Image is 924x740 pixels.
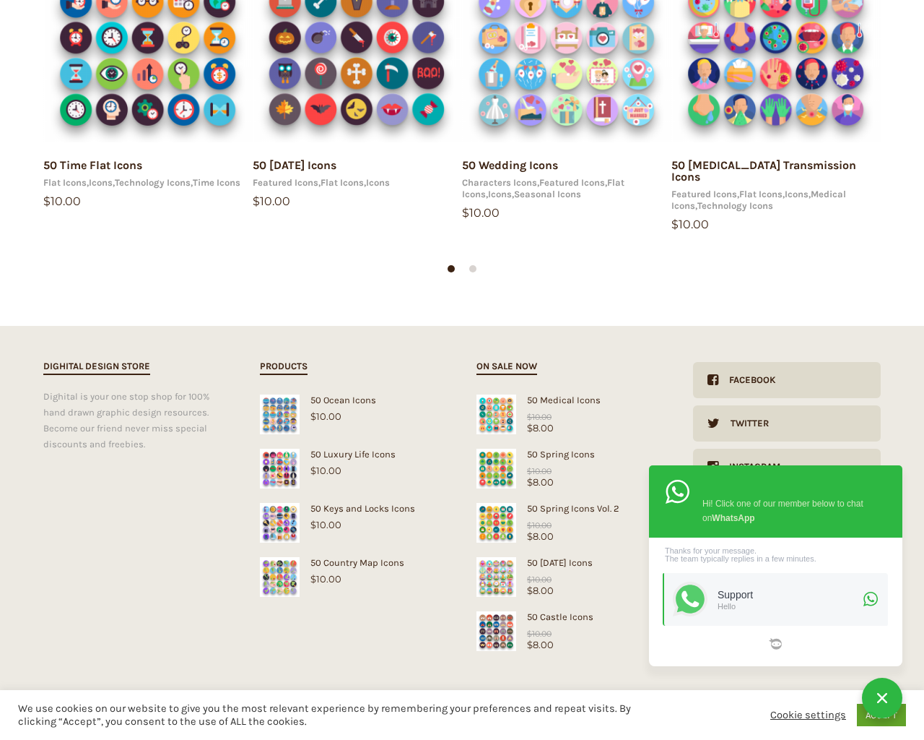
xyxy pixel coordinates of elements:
[476,395,516,434] img: Medical Icons
[476,449,516,489] img: Spring Icons
[527,422,533,434] span: $
[527,422,554,434] bdi: 8.00
[476,503,664,542] a: Spring Icons50 Spring Icons Vol. 2$8.00
[462,177,537,188] a: Characters Icons
[310,465,341,476] bdi: 10.00
[260,449,448,476] a: 50 Luxury Life Icons$10.00
[718,362,776,398] div: Facebook
[671,158,856,184] a: 50 [MEDICAL_DATA] Transmission Icons
[462,177,671,200] div: , , , ,
[253,177,318,188] a: Featured Icons
[527,530,554,542] bdi: 8.00
[43,194,81,208] bdi: 10.00
[671,189,881,212] div: , , , ,
[527,585,533,596] span: $
[739,189,783,199] a: Flat Icons
[514,189,581,199] a: Seasonal Icons
[527,639,554,650] bdi: 8.00
[527,629,552,639] bdi: 10.00
[671,189,737,199] a: Featured Icons
[718,589,859,601] div: Support
[260,358,308,375] h2: Products
[527,466,532,476] span: $
[476,611,664,622] div: 50 Castle Icons
[476,395,664,405] div: 50 Medical Icons
[527,412,552,422] bdi: 10.00
[462,177,624,199] a: Flat Icons
[310,519,316,530] span: $
[260,449,448,460] div: 50 Luxury Life Icons
[476,503,664,514] div: 50 Spring Icons Vol. 2
[462,206,500,220] bdi: 10.00
[671,218,679,231] span: $
[18,702,640,728] div: We use cookies on our website to give you the most relevant experience by remembering your prefer...
[539,177,605,188] a: Featured Icons
[260,395,448,422] a: 50 Ocean Icons$10.00
[527,639,533,650] span: $
[260,503,448,530] a: 50 Keys and Locks Icons$10.00
[43,389,231,452] div: Dighital is your one stop shop for 100% hand drawn graphic design resources. Become our friend ne...
[671,218,709,231] bdi: 10.00
[43,194,51,208] span: $
[260,557,448,568] div: 50 Country Map Icons
[193,177,240,188] a: Time Icons
[476,611,516,651] img: Castle Icons
[527,412,532,422] span: $
[663,573,888,626] a: SupportHello
[43,158,142,172] a: 50 Time Flat Icons
[527,585,554,596] bdi: 8.00
[310,465,316,476] span: $
[260,503,448,514] div: 50 Keys and Locks Icons
[310,573,316,585] span: $
[718,449,780,485] div: Instagram
[697,200,773,211] a: Technology Icons
[476,358,537,375] h2: On sale now
[476,449,664,460] div: 50 Spring Icons
[720,405,769,442] div: Twitter
[785,189,808,199] a: Icons
[310,573,341,585] bdi: 10.00
[527,476,554,488] bdi: 8.00
[253,194,290,208] bdi: 10.00
[857,704,906,726] a: ACCEPT
[310,519,341,530] bdi: 10.00
[770,709,846,722] a: Cookie settings
[527,530,533,542] span: $
[253,194,260,208] span: $
[462,158,558,172] a: 50 Wedding Icons
[702,494,871,525] div: Hi! Click one of our member below to chat on
[253,177,462,189] div: , ,
[253,158,336,172] a: 50 [DATE] Icons
[693,449,881,485] a: Instagram
[476,557,516,597] img: Easter Icons
[476,557,664,568] div: 50 [DATE] Icons
[260,395,448,405] div: 50 Ocean Icons
[321,177,364,188] a: Flat Icons
[527,476,533,488] span: $
[310,410,341,422] bdi: 10.00
[527,520,532,530] span: $
[527,575,532,585] span: $
[366,177,390,188] a: Icons
[260,557,448,585] a: 50 Country Map Icons$10.00
[476,557,664,596] a: Easter Icons50 [DATE] Icons$8.00
[663,547,888,563] div: Thanks for your message. The team typically replies in a few minutes.
[476,395,664,434] a: Medical Icons50 Medical Icons$8.00
[43,358,150,375] h2: Dighital Design Store
[476,449,664,488] a: Spring Icons50 Spring Icons$8.00
[43,177,87,188] a: Flat Icons
[115,177,191,188] a: Technology Icons
[527,575,552,585] bdi: 10.00
[671,189,846,211] a: Medical Icons
[693,362,881,398] a: Facebook
[527,629,532,639] span: $
[718,601,859,611] div: Hello
[693,405,881,442] a: Twitter
[43,177,253,189] div: , , ,
[462,206,469,220] span: $
[89,177,113,188] a: Icons
[527,466,552,476] bdi: 10.00
[712,513,754,523] strong: WhatsApp
[476,503,516,543] img: Spring Icons
[527,520,552,530] bdi: 10.00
